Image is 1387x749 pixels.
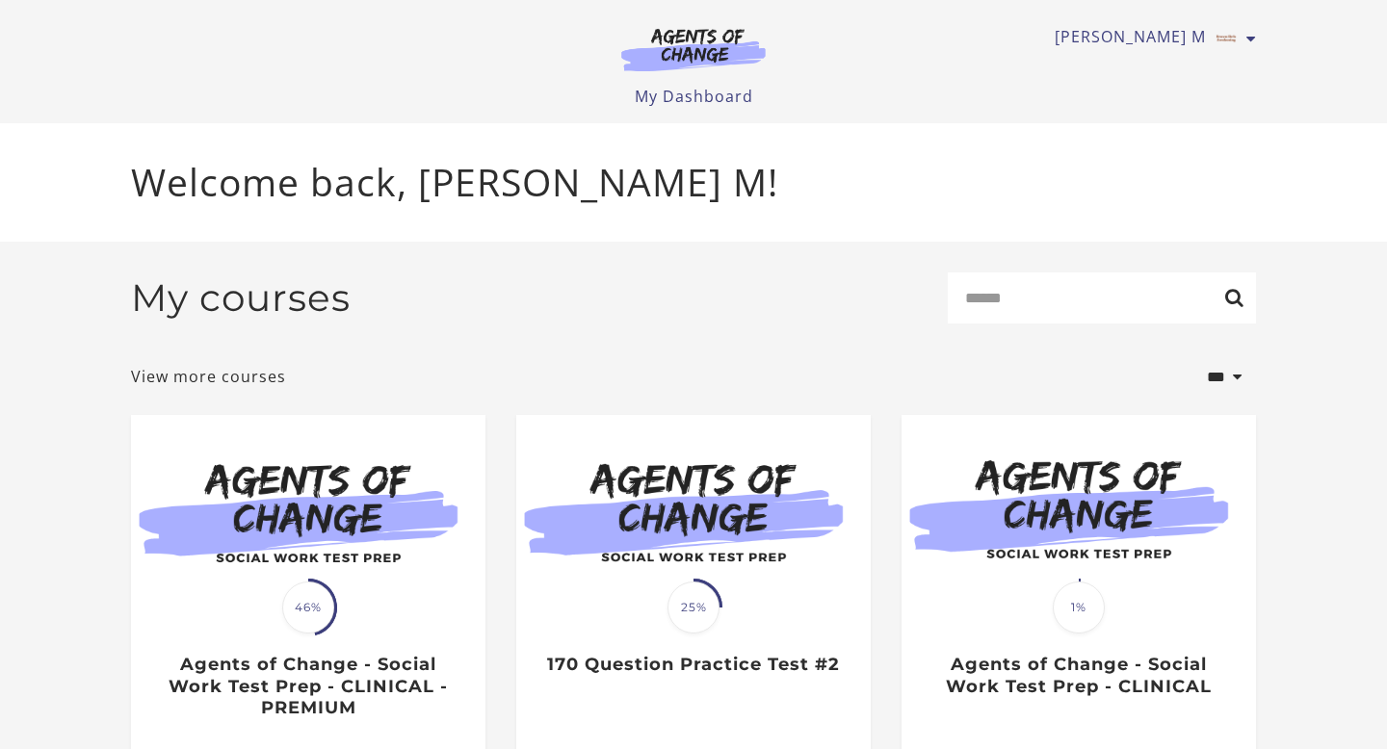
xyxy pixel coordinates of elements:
[922,654,1235,697] h3: Agents of Change - Social Work Test Prep - CLINICAL
[601,27,786,71] img: Agents of Change Logo
[1055,23,1246,54] a: Toggle menu
[1053,581,1105,633] span: 1%
[635,86,753,107] a: My Dashboard
[131,275,351,321] h2: My courses
[282,581,334,633] span: 46%
[151,654,464,719] h3: Agents of Change - Social Work Test Prep - CLINICAL - PREMIUM
[667,581,720,633] span: 25%
[131,365,286,388] a: View more courses
[536,654,850,676] h3: 170 Question Practice Test #2
[131,154,1256,211] p: Welcome back, [PERSON_NAME] M!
